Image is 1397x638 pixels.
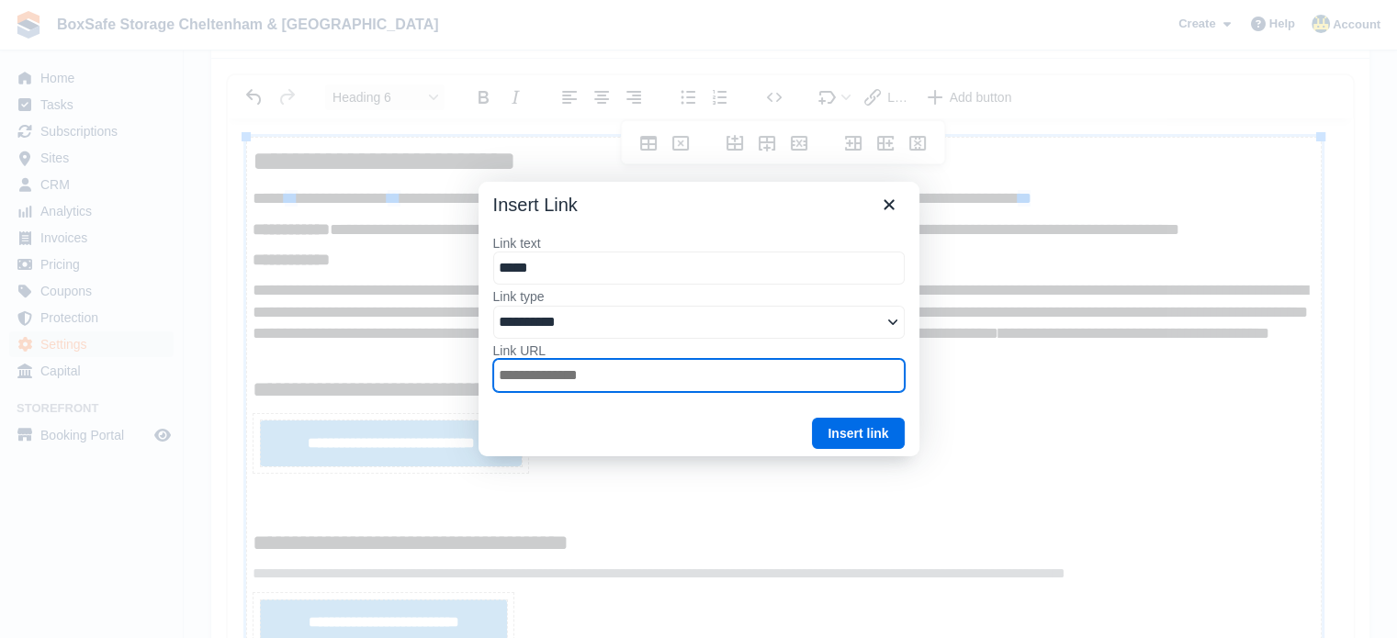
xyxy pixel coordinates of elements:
[493,193,578,217] h1: Insert Link
[493,342,905,359] label: Link URL
[812,418,904,449] button: Insert link
[493,288,905,305] label: Link type
[493,235,905,252] label: Link text
[873,189,905,220] button: Close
